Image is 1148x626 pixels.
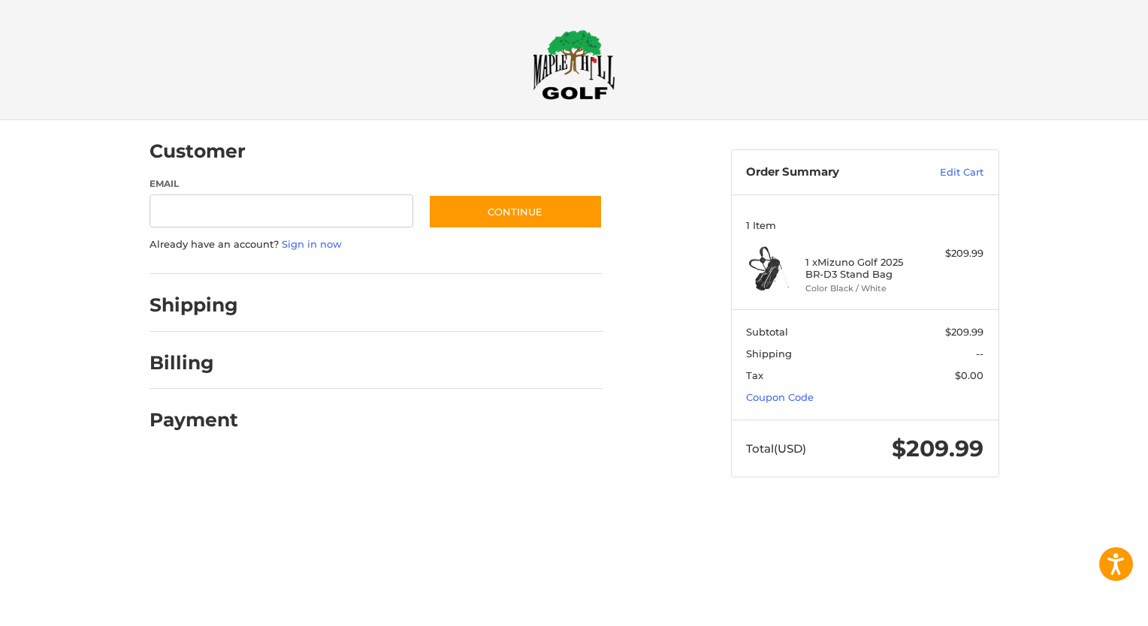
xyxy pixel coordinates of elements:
h2: Payment [150,408,238,432]
label: Email [150,177,414,191]
h3: Order Summary [746,165,908,180]
span: Subtotal [746,326,788,338]
a: Sign in now [282,238,342,250]
li: Color Black / White [805,282,920,295]
a: Coupon Code [746,391,814,403]
a: Edit Cart [908,165,983,180]
span: Shipping [746,348,792,360]
button: Continue [428,194,603,229]
img: Maple Hill Golf [533,29,615,100]
h3: 1 Item [746,219,983,231]
span: Total (USD) [746,441,806,456]
h4: 1 x Mizuno Golf 2025 BR-D3 Stand Bag [805,256,920,281]
span: $209.99 [892,435,983,462]
span: $209.99 [945,326,983,338]
h2: Billing [150,351,237,375]
span: -- [976,348,983,360]
div: $209.99 [924,246,983,261]
span: Tax [746,369,763,381]
h2: Customer [150,140,246,163]
p: Already have an account? [150,237,603,252]
h2: Shipping [150,293,238,317]
span: $0.00 [955,369,983,381]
